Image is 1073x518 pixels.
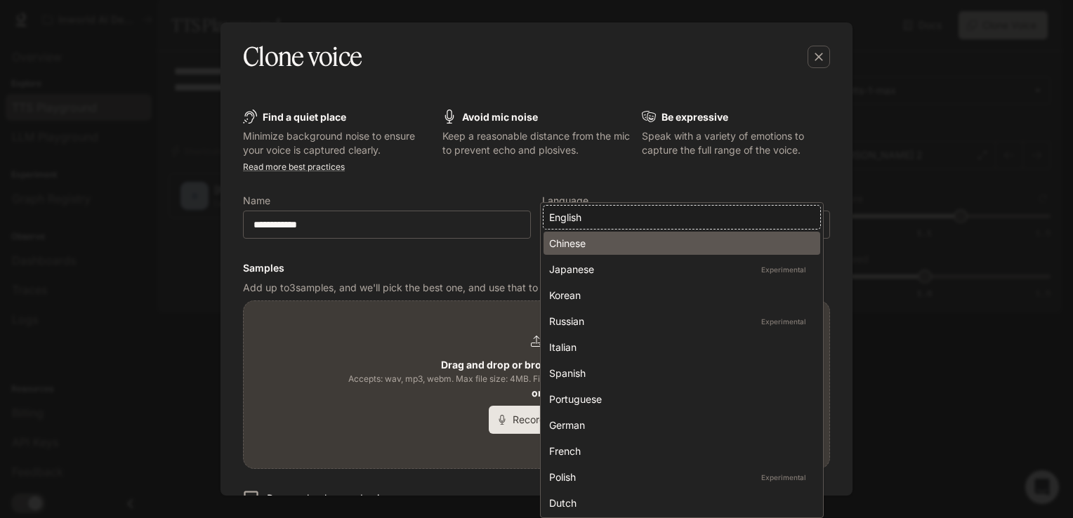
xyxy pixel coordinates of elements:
p: Experimental [758,471,809,484]
div: Russian [549,314,809,328]
div: Japanese [549,262,809,277]
div: French [549,444,809,458]
p: Experimental [758,315,809,328]
div: Chinese [549,236,809,251]
div: English [549,210,809,225]
p: Experimental [758,263,809,276]
div: Polish [549,470,809,484]
div: Spanish [549,366,809,380]
div: Dutch [549,496,809,510]
div: Portuguese [549,392,809,406]
div: German [549,418,809,432]
div: Korean [549,288,809,303]
div: Italian [549,340,809,354]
